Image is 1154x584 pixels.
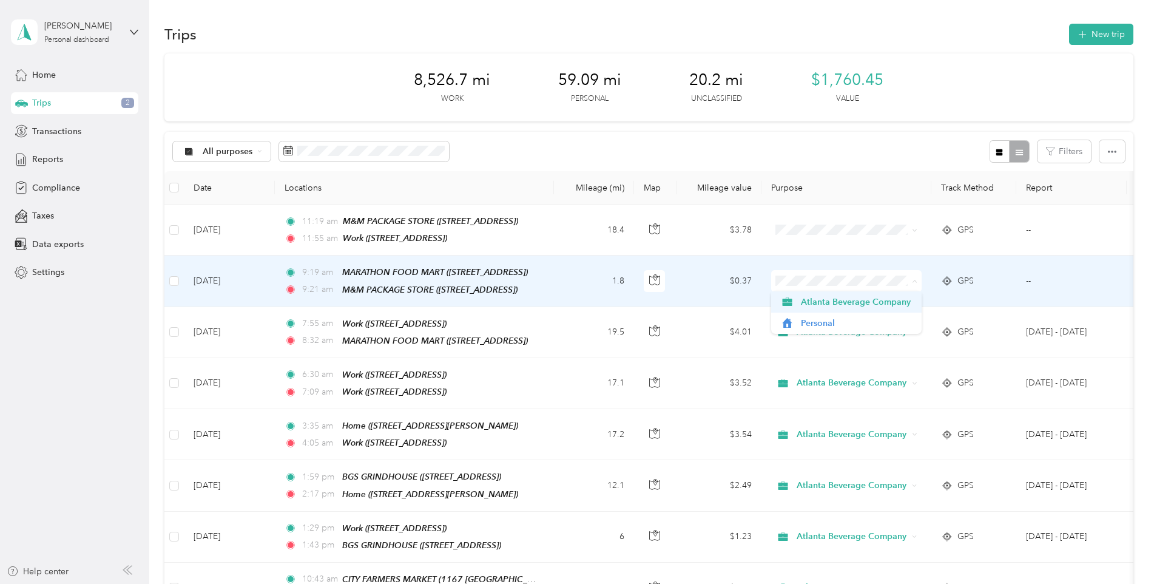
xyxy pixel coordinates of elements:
td: 17.1 [554,358,634,409]
span: Work ([STREET_ADDRESS]) [342,319,447,328]
span: Compliance [32,182,80,194]
span: Transactions [32,125,81,138]
span: 8,526.7 mi [414,70,490,90]
span: 1:29 pm [302,521,337,535]
td: [DATE] [184,460,275,511]
span: M&M PACKAGE STORE ([STREET_ADDRESS]) [343,216,518,226]
button: Filters [1038,140,1091,163]
span: MARATHON FOOD MART ([STREET_ADDRESS]) [342,336,528,345]
td: Sep 1 - 30, 2025 [1016,307,1127,358]
span: 2 [121,98,134,109]
span: 1:59 pm [302,470,337,484]
span: 2:17 pm [302,487,337,501]
button: Help center [7,565,69,578]
span: GPS [957,223,974,237]
h1: Trips [164,28,197,41]
p: Unclassified [691,93,742,104]
td: [DATE] [184,512,275,563]
span: 11:55 am [302,232,338,245]
td: -- [1016,256,1127,307]
span: 4:05 am [302,436,337,450]
td: Sep 1 - 30, 2025 [1016,460,1127,511]
p: Work [441,93,464,104]
td: Sep 1 - 30, 2025 [1016,409,1127,460]
span: Atlanta Beverage Company [797,376,908,390]
td: 1.8 [554,256,634,307]
span: 8:32 am [302,334,337,347]
span: Settings [32,266,64,279]
th: Date [184,171,275,205]
span: Atlanta Beverage Company [797,479,908,492]
span: 7:09 am [302,385,337,399]
span: Work ([STREET_ADDRESS]) [343,233,447,243]
td: 17.2 [554,409,634,460]
span: Work ([STREET_ADDRESS]) [342,438,447,447]
span: GPS [957,530,974,543]
td: 19.5 [554,307,634,358]
th: Track Method [931,171,1016,205]
span: 59.09 mi [558,70,621,90]
td: Sep 1 - 30, 2025 [1016,358,1127,409]
td: -- [1016,205,1127,256]
td: $3.54 [677,409,761,460]
th: Locations [275,171,554,205]
div: Personal dashboard [44,36,109,44]
td: 12.1 [554,460,634,511]
span: Work ([STREET_ADDRESS]) [342,370,447,379]
div: [PERSON_NAME] [44,19,120,32]
span: Home ([STREET_ADDRESS][PERSON_NAME]) [342,489,518,499]
td: $0.37 [677,256,761,307]
td: $1.23 [677,512,761,563]
td: 6 [554,512,634,563]
th: Map [634,171,677,205]
span: 3:35 am [302,419,337,433]
p: Value [836,93,859,104]
td: [DATE] [184,256,275,307]
span: 9:21 am [302,283,337,296]
span: M&M PACKAGE STORE ([STREET_ADDRESS]) [342,285,518,294]
span: MARATHON FOOD MART ([STREET_ADDRESS]) [342,267,528,277]
span: All purposes [203,148,253,156]
span: GPS [957,428,974,441]
td: 18.4 [554,205,634,256]
span: Home [32,69,56,81]
span: Taxes [32,209,54,222]
th: Mileage (mi) [554,171,634,205]
span: 1:43 pm [302,538,337,552]
span: Work ([STREET_ADDRESS]) [342,387,447,396]
span: 9:19 am [302,266,337,279]
span: GPS [957,325,974,339]
span: GPS [957,274,974,288]
span: Work ([STREET_ADDRESS]) [342,523,447,533]
th: Purpose [761,171,931,205]
button: New trip [1069,24,1133,45]
td: Sep 1 - 30, 2025 [1016,512,1127,563]
span: 11:19 am [302,215,338,228]
th: Mileage value [677,171,761,205]
span: Personal [801,317,913,330]
td: [DATE] [184,205,275,256]
td: [DATE] [184,307,275,358]
span: GPS [957,376,974,390]
span: GPS [957,479,974,492]
span: $1,760.45 [811,70,883,90]
span: Data exports [32,238,84,251]
td: $4.01 [677,307,761,358]
iframe: Everlance-gr Chat Button Frame [1086,516,1154,584]
span: Trips [32,97,51,109]
td: [DATE] [184,409,275,460]
span: BGS GRINDHOUSE ([STREET_ADDRESS]) [342,472,501,481]
span: Home ([STREET_ADDRESS][PERSON_NAME]) [342,421,518,430]
th: Report [1016,171,1127,205]
td: $2.49 [677,460,761,511]
span: Atlanta Beverage Company [797,428,908,441]
td: $3.52 [677,358,761,409]
span: 6:30 am [302,368,337,381]
span: Atlanta Beverage Company [801,296,913,308]
span: 7:55 am [302,317,337,330]
span: Atlanta Beverage Company [797,530,908,543]
span: Reports [32,153,63,166]
td: $3.78 [677,205,761,256]
td: [DATE] [184,358,275,409]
